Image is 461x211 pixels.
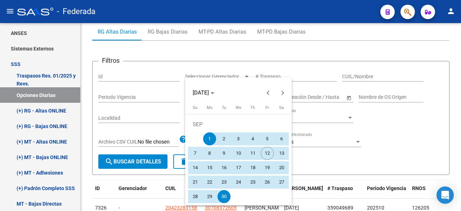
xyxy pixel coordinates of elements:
[231,175,246,189] button: September 24, 2025
[274,175,289,189] button: September 27, 2025
[203,132,216,145] span: 1
[218,147,230,160] span: 9
[202,146,217,161] button: September 8, 2025
[261,85,275,100] button: Previous month
[246,147,259,160] span: 11
[261,147,274,160] span: 12
[261,132,274,145] span: 5
[437,186,454,204] div: Open Intercom Messenger
[217,175,231,189] button: September 23, 2025
[265,105,269,110] span: Fr
[222,105,226,110] span: Tu
[274,146,289,161] button: September 13, 2025
[246,176,259,189] span: 25
[260,146,274,161] button: September 12, 2025
[279,105,284,110] span: Sa
[231,132,246,146] button: September 3, 2025
[232,176,245,189] span: 24
[246,161,259,174] span: 18
[189,190,202,203] span: 28
[207,105,212,110] span: Mo
[232,147,245,160] span: 10
[274,132,289,146] button: September 6, 2025
[260,175,274,189] button: September 26, 2025
[246,132,260,146] button: September 4, 2025
[202,189,217,204] button: September 29, 2025
[275,85,290,100] button: Next month
[246,132,259,145] span: 4
[246,146,260,161] button: September 11, 2025
[190,86,217,99] button: Choose month and year
[189,161,202,174] span: 14
[188,161,202,175] button: September 14, 2025
[188,175,202,189] button: September 21, 2025
[260,161,274,175] button: September 19, 2025
[246,161,260,175] button: September 18, 2025
[203,147,216,160] span: 8
[218,132,230,145] span: 2
[188,146,202,161] button: September 7, 2025
[275,147,288,160] span: 13
[232,132,245,145] span: 3
[189,176,202,189] span: 21
[275,161,288,174] span: 20
[231,161,246,175] button: September 17, 2025
[261,161,274,174] span: 19
[274,161,289,175] button: September 20, 2025
[188,117,289,132] td: SEP
[202,175,217,189] button: September 22, 2025
[218,190,230,203] span: 30
[275,176,288,189] span: 27
[246,175,260,189] button: September 25, 2025
[236,105,241,110] span: We
[217,132,231,146] button: September 2, 2025
[188,189,202,204] button: September 28, 2025
[217,161,231,175] button: September 16, 2025
[232,161,245,174] span: 17
[217,189,231,204] button: September 30, 2025
[203,176,216,189] span: 22
[261,176,274,189] span: 26
[250,105,255,110] span: Th
[217,146,231,161] button: September 9, 2025
[275,132,288,145] span: 6
[203,161,216,174] span: 15
[260,132,274,146] button: September 5, 2025
[218,161,230,174] span: 16
[202,161,217,175] button: September 15, 2025
[202,132,217,146] button: September 1, 2025
[203,190,216,203] span: 29
[218,176,230,189] span: 23
[231,146,246,161] button: September 10, 2025
[189,147,202,160] span: 7
[193,89,209,96] span: [DATE]
[193,105,197,110] span: Su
